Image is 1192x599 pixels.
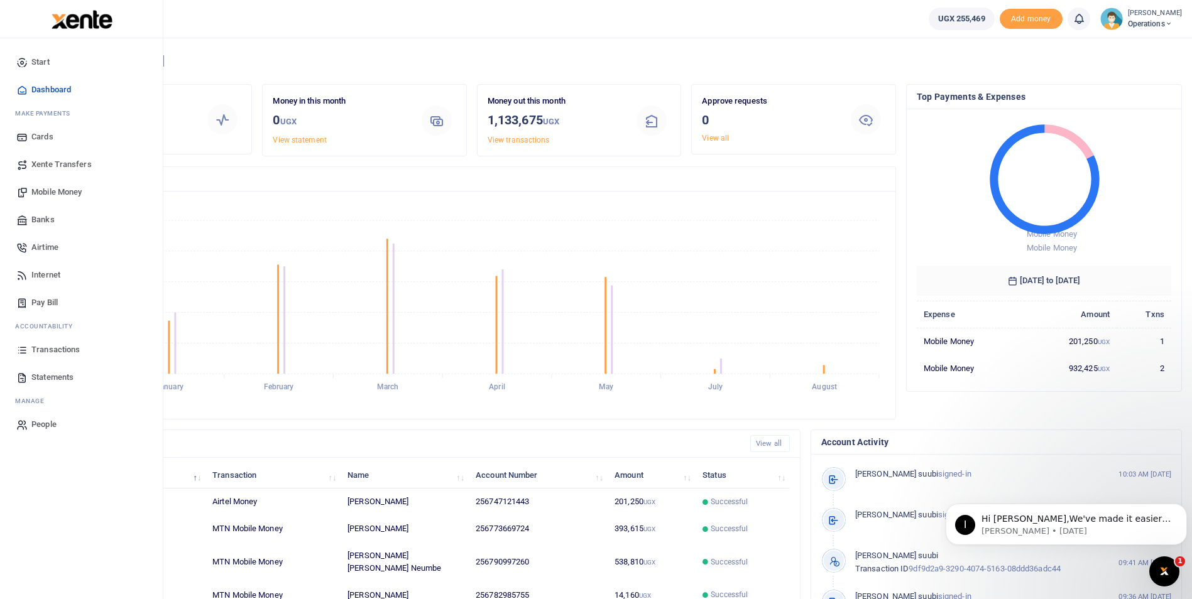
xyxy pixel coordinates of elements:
[488,95,623,108] p: Money out this month
[52,10,112,29] img: logo-large
[469,542,608,581] td: 256790997260
[1025,328,1117,355] td: 201,250
[21,109,70,118] span: ake Payments
[643,526,655,532] small: UGX
[10,316,153,336] li: Ac
[280,117,297,126] small: UGX
[917,90,1171,104] h4: Top Payments & Expenses
[341,488,469,515] td: [PERSON_NAME]
[855,551,938,560] span: [PERSON_NAME] suubi
[10,151,153,178] a: Xente Transfers
[21,396,45,406] span: anage
[156,383,183,392] tspan: January
[1098,365,1110,372] small: UGX
[855,564,909,573] span: Transaction ID
[273,95,408,108] p: Money in this month
[643,559,655,566] small: UGX
[10,48,153,76] a: Start
[929,8,995,30] a: UGX 255,469
[1027,229,1077,239] span: Mobile Money
[702,111,837,129] h3: 0
[702,134,729,143] a: View all
[489,383,505,392] tspan: April
[31,371,74,384] span: Statements
[48,54,1182,68] h4: Hello [PERSON_NAME]
[488,136,550,144] a: View transactions
[31,158,92,171] span: Xente Transfers
[924,8,1000,30] li: Wallet ballance
[941,477,1192,565] iframe: Intercom notifications message
[696,461,790,488] th: Status: activate to sort column ascending
[10,104,153,123] li: M
[50,14,112,23] a: logo-small logo-large logo-large
[31,418,57,431] span: People
[711,496,748,507] span: Successful
[917,328,1025,355] td: Mobile Money
[10,336,153,364] a: Transactions
[1025,355,1117,381] td: 932,425
[917,266,1171,296] h6: [DATE] to [DATE]
[917,301,1025,328] th: Expense
[608,515,696,542] td: 393,615
[855,549,1092,576] p: 9df9d2a9-3290-4074-5163-08ddd36adc44
[31,84,71,96] span: Dashboard
[341,461,469,488] th: Name: activate to sort column ascending
[10,234,153,261] a: Airtime
[1118,469,1171,480] small: 10:03 AM [DATE]
[31,213,55,226] span: Banks
[855,510,938,519] span: [PERSON_NAME] suubi
[341,515,469,542] td: [PERSON_NAME]
[264,383,294,392] tspan: February
[812,383,837,392] tspan: August
[10,411,153,438] a: People
[1128,8,1182,19] small: [PERSON_NAME]
[711,556,748,568] span: Successful
[1117,355,1171,381] td: 2
[1000,13,1063,23] a: Add money
[1027,243,1077,252] span: Mobile Money
[608,542,696,581] td: 538,810
[608,488,696,515] td: 201,250
[708,383,723,392] tspan: July
[10,391,153,411] li: M
[855,469,938,478] span: [PERSON_NAME] suubi
[58,437,740,451] h4: Recent Transactions
[341,542,469,581] td: [PERSON_NAME] [PERSON_NAME] Neumbe
[1117,301,1171,328] th: Txns
[205,488,341,515] td: Airtel Money
[273,136,326,144] a: View statement
[10,289,153,316] a: Pay Bill
[1025,301,1117,328] th: Amount
[10,206,153,234] a: Banks
[1100,8,1123,30] img: profile-user
[1128,18,1182,30] span: Operations
[1000,9,1063,30] span: Add money
[377,383,399,392] tspan: March
[31,269,60,281] span: Internet
[688,585,701,598] button: Close
[938,13,985,25] span: UGX 255,469
[469,488,608,515] td: 256747121443
[1100,8,1182,30] a: profile-user [PERSON_NAME] Operations
[1000,9,1063,30] li: Toup your wallet
[1098,338,1110,345] small: UGX
[469,461,608,488] th: Account Number: activate to sort column ascending
[10,123,153,151] a: Cards
[205,542,341,581] td: MTN Mobile Money
[608,461,696,488] th: Amount: activate to sort column ascending
[750,435,790,452] a: View all
[917,355,1025,381] td: Mobile Money
[10,261,153,289] a: Internet
[31,343,80,356] span: Transactions
[31,241,58,254] span: Airtime
[31,131,53,143] span: Cards
[1149,556,1179,586] iframe: Intercom live chat
[543,117,559,126] small: UGX
[855,468,1092,481] p: signed-in
[205,461,341,488] th: Transaction: activate to sort column ascending
[25,321,72,331] span: countability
